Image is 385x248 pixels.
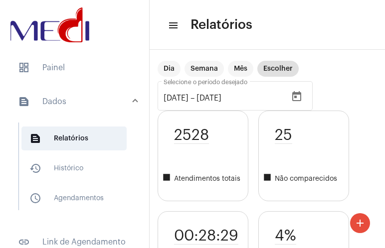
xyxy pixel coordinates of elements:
mat-icon: square [162,173,174,185]
span: Atendimentos totais [162,173,248,185]
mat-panel-title: Dados [18,96,133,108]
span: Agendamentos [21,186,127,210]
mat-chip: Semana [185,61,224,77]
mat-icon: sidenav icon [168,19,178,31]
input: Data do fim [196,94,256,103]
mat-chip: Mês [228,61,253,77]
span: Relatórios [21,126,127,150]
img: d3a1b5fa-500b-b90f-5a1c-719c20e9830b.png [8,5,92,45]
span: 00:28:29 [174,228,238,245]
span: Relatórios [191,17,252,33]
span: sidenav icon [18,62,30,74]
mat-icon: sidenav icon [18,236,30,248]
button: Open calendar [287,87,307,107]
input: Data de início [164,94,189,103]
span: Não comparecidos [263,173,349,185]
span: 2528 [174,127,209,144]
mat-icon: add [354,217,366,229]
mat-chip: Dia [158,61,181,77]
span: 25 [275,127,292,144]
mat-icon: sidenav icon [29,162,41,174]
span: 4% [275,228,296,245]
mat-expansion-panel-header: sidenav iconDados [6,86,149,118]
mat-icon: square [263,173,275,185]
div: sidenav iconDados [6,118,149,224]
mat-chip: Escolher [257,61,299,77]
mat-icon: sidenav icon [29,132,41,144]
span: – [191,94,194,103]
span: Painel [10,56,139,80]
mat-icon: sidenav icon [29,192,41,204]
span: Histórico [21,156,127,180]
mat-icon: sidenav icon [18,96,30,108]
